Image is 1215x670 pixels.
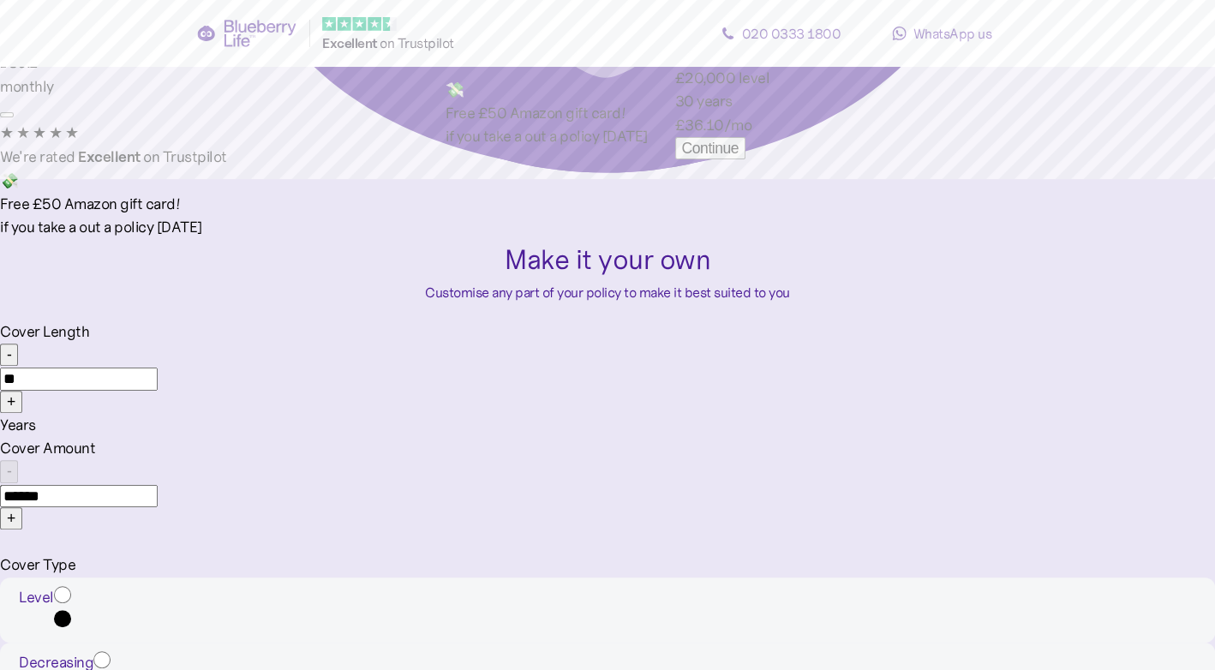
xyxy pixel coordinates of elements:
span: Free £50 Amazon gift card! [446,104,625,123]
span: 30 [675,92,694,111]
label: Level [9,586,54,609]
span: £ 36.10 [675,116,724,135]
span: if you take a out a policy [DATE] [446,127,648,146]
span: Excellent ️ [322,35,380,51]
button: Continue [675,137,745,159]
span: WhatsApp us [913,25,992,42]
a: WhatsApp us [865,16,1019,51]
span: 💸 [446,81,464,99]
a: 020 0333 1800 [703,16,858,51]
span: on Trustpilot [380,34,454,51]
span: /mo [724,116,752,135]
span: £ 20,000 [675,69,736,87]
div: Customise any part of your policy to make it best suited to you [9,282,1206,303]
span: 020 0333 1800 [742,25,841,42]
div: Make it your own [9,239,1206,282]
div: Continue [682,140,739,157]
span: years [697,92,733,111]
span: level [739,69,770,87]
